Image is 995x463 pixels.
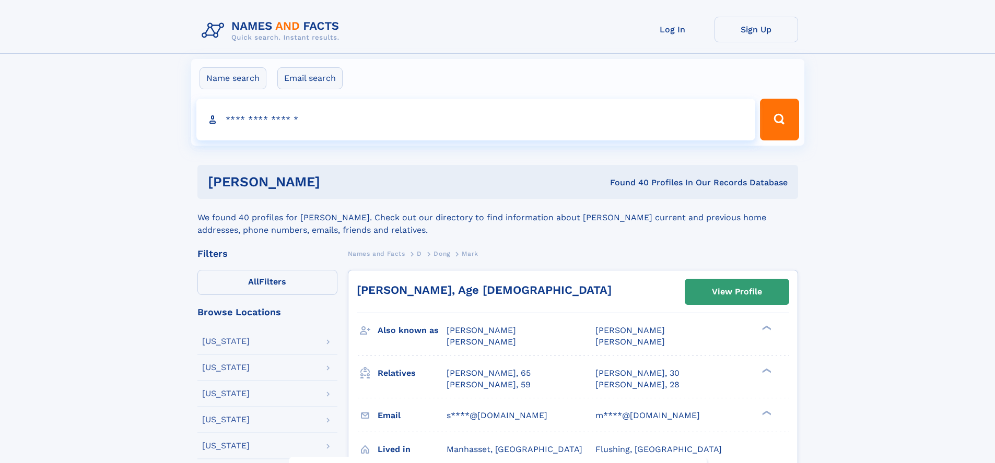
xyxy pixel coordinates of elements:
label: Name search [200,67,266,89]
input: search input [196,99,756,140]
div: [US_STATE] [202,337,250,346]
a: View Profile [685,279,789,304]
span: All [248,277,259,287]
span: Manhasset, [GEOGRAPHIC_DATA] [447,444,582,454]
h3: Lived in [378,441,447,458]
span: [PERSON_NAME] [595,325,665,335]
div: View Profile [712,280,762,304]
a: [PERSON_NAME], Age [DEMOGRAPHIC_DATA] [357,283,612,296]
a: [PERSON_NAME], 28 [595,379,680,390]
span: Flushing, [GEOGRAPHIC_DATA] [595,444,722,454]
a: [PERSON_NAME], 65 [447,367,531,379]
a: Log In [631,17,715,42]
div: ❯ [759,325,772,331]
h3: Relatives [378,364,447,382]
h1: [PERSON_NAME] [208,175,465,188]
div: [US_STATE] [202,389,250,398]
div: Browse Locations [197,307,337,317]
div: We found 40 profiles for [PERSON_NAME]. Check out our directory to find information about [PERSON... [197,199,798,236]
a: Dong [434,247,450,260]
a: Names and Facts [348,247,405,260]
div: Filters [197,249,337,258]
span: [PERSON_NAME] [447,325,516,335]
div: [US_STATE] [202,363,250,372]
span: [PERSON_NAME] [595,337,665,347]
span: Mark [462,250,478,257]
h3: Email [378,407,447,424]
h3: Also known as [378,322,447,339]
label: Email search [277,67,343,89]
img: Logo Names and Facts [197,17,348,45]
div: ❯ [759,409,772,416]
label: Filters [197,270,337,295]
div: [US_STATE] [202,442,250,450]
button: Search Button [760,99,799,140]
a: Sign Up [715,17,798,42]
span: [PERSON_NAME] [447,337,516,347]
a: [PERSON_NAME], 59 [447,379,531,390]
a: D [417,247,422,260]
div: Found 40 Profiles In Our Records Database [465,177,788,188]
span: D [417,250,422,257]
a: [PERSON_NAME], 30 [595,367,680,379]
div: [US_STATE] [202,415,250,424]
span: Dong [434,250,450,257]
div: ❯ [759,367,772,374]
